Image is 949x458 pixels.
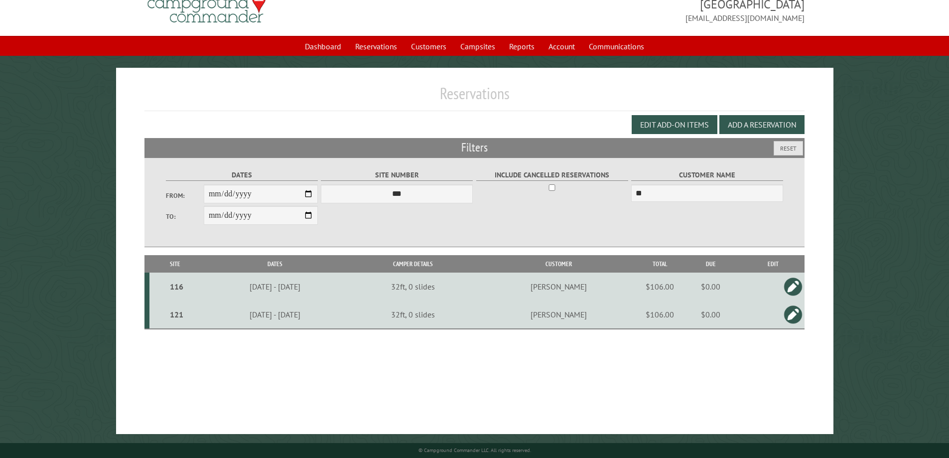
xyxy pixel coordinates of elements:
h1: Reservations [144,84,805,111]
label: Site Number [321,169,473,181]
th: Camper Details [349,255,477,273]
td: $0.00 [680,273,742,301]
td: [PERSON_NAME] [477,273,640,301]
label: Include Cancelled Reservations [476,169,628,181]
button: Edit Add-on Items [632,115,717,134]
a: Dashboard [299,37,347,56]
a: Campsites [454,37,501,56]
a: Account [542,37,581,56]
td: $0.00 [680,301,742,329]
th: Total [640,255,680,273]
div: [DATE] - [DATE] [203,309,347,319]
h2: Filters [144,138,805,157]
td: [PERSON_NAME] [477,301,640,329]
div: 116 [153,282,200,292]
div: 121 [153,309,200,319]
div: [DATE] - [DATE] [203,282,347,292]
button: Reset [774,141,803,155]
a: Customers [405,37,452,56]
small: © Campground Commander LLC. All rights reserved. [418,447,531,454]
a: Reports [503,37,541,56]
td: $106.00 [640,301,680,329]
th: Site [149,255,201,273]
label: To: [166,212,204,221]
th: Edit [742,255,805,273]
th: Due [680,255,742,273]
button: Add a Reservation [719,115,805,134]
td: 32ft, 0 slides [349,301,477,329]
a: Communications [583,37,650,56]
label: Dates [166,169,318,181]
th: Dates [201,255,349,273]
a: Reservations [349,37,403,56]
th: Customer [477,255,640,273]
label: Customer Name [631,169,783,181]
label: From: [166,191,204,200]
td: $106.00 [640,273,680,301]
td: 32ft, 0 slides [349,273,477,301]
